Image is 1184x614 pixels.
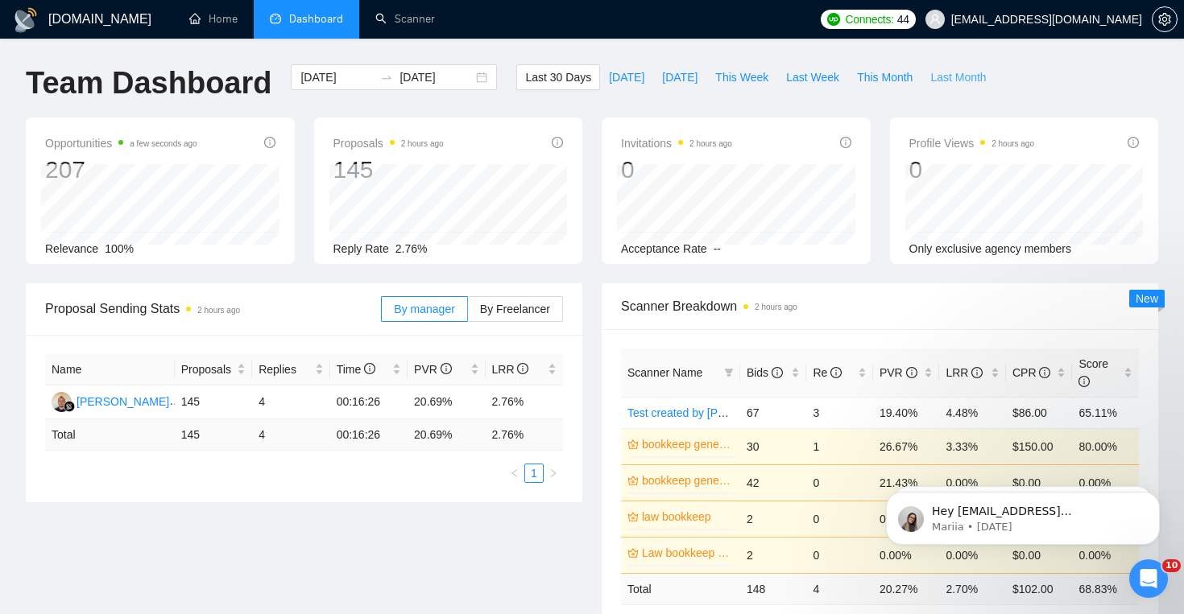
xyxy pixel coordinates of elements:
span: PVR [414,363,452,376]
span: filter [724,368,734,377]
span: filter [721,361,737,385]
span: Score [1078,357,1108,388]
td: 2.76% [486,385,564,419]
td: 4 [252,385,329,419]
li: Previous Page [505,464,524,483]
span: Last 30 Days [525,68,591,86]
td: 0 [806,501,873,537]
a: Law bookkeep US only [642,544,731,562]
span: LRR [492,363,529,376]
button: [DATE] [653,64,706,90]
td: 0 [806,537,873,573]
span: info-circle [517,363,528,374]
img: gigradar-bm.png [64,401,75,412]
span: -- [714,242,721,255]
a: homeHome [189,12,238,26]
span: This Month [857,68,913,86]
span: info-circle [264,137,275,148]
div: 0 [909,155,1035,185]
img: logo [13,7,39,33]
img: upwork-logo.png [827,13,840,26]
span: [DATE] [662,68,698,86]
span: left [510,468,520,478]
time: a few seconds ago [130,139,197,148]
span: info-circle [441,363,452,374]
span: PVR [880,366,917,379]
td: 148 [740,573,807,604]
span: Proposals [181,361,234,378]
span: crown [627,439,639,450]
button: left [505,464,524,483]
input: Start date [300,68,374,86]
span: 10 [1162,559,1181,572]
span: 44 [897,10,909,28]
td: 0 [806,464,873,501]
button: This Week [706,64,777,90]
a: Test created by [PERSON_NAME] [627,406,800,419]
span: Connects: [845,10,893,28]
div: [PERSON_NAME] [77,393,169,410]
input: End date [399,68,473,86]
span: Invitations [621,134,732,153]
td: $150.00 [1006,428,1073,464]
span: to [380,71,393,84]
span: Bids [747,366,783,379]
td: 2.76 % [486,419,564,451]
td: 42 [740,464,807,501]
td: 4.48% [939,397,1006,428]
td: 2 [740,501,807,537]
span: Last Month [930,68,986,86]
td: 3.33% [939,428,1006,464]
span: setting [1153,13,1177,26]
td: 4 [806,573,873,604]
th: Name [45,354,175,385]
span: crown [627,511,639,522]
td: 2.70 % [939,573,1006,604]
td: 30 [740,428,807,464]
a: bookkeep general US only [642,435,731,453]
td: 20.69% [408,385,485,419]
button: [DATE] [600,64,653,90]
span: info-circle [830,367,842,378]
span: info-circle [364,363,375,374]
span: Time [337,363,375,376]
span: New [1136,292,1158,305]
a: setting [1152,13,1178,26]
td: 26.67% [873,428,940,464]
td: 145 [175,419,252,451]
span: Profile Views [909,134,1035,153]
span: crown [627,547,639,558]
span: dashboard [270,13,281,24]
li: Next Page [544,464,563,483]
td: Total [45,419,175,451]
time: 2 hours ago [197,306,240,315]
time: 2 hours ago [755,303,797,311]
button: Last Week [777,64,848,90]
td: Total [621,573,740,604]
span: info-circle [552,137,563,148]
span: swap-right [380,71,393,84]
td: 2 [740,537,807,573]
span: Dashboard [289,12,343,26]
div: 0 [621,155,732,185]
span: Proposal Sending Stats [45,299,381,319]
span: info-circle [840,137,851,148]
span: 2.76% [395,242,428,255]
span: This Week [715,68,768,86]
td: 1 [806,428,873,464]
span: Opportunities [45,134,197,153]
span: Only exclusive agency members [909,242,1072,255]
iframe: Intercom live chat [1129,559,1168,598]
li: 1 [524,464,544,483]
time: 2 hours ago [991,139,1034,148]
span: Last Week [786,68,839,86]
span: Scanner Name [627,366,702,379]
time: 2 hours ago [401,139,444,148]
div: 145 [333,155,444,185]
button: setting [1152,6,1178,32]
span: info-circle [772,367,783,378]
span: By manager [394,303,454,315]
span: info-circle [1128,137,1139,148]
span: Scanner Breakdown [621,296,1139,316]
